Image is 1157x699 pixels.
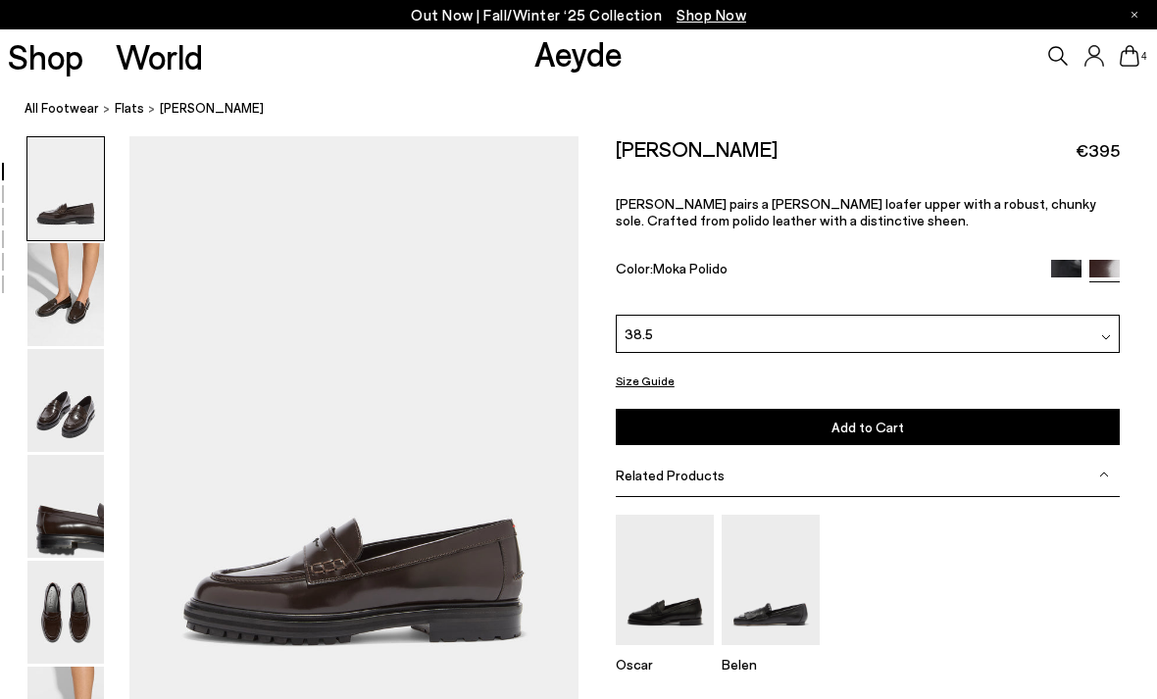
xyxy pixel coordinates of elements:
[616,136,778,161] h2: [PERSON_NAME]
[616,369,675,393] button: Size Guide
[616,515,714,645] img: Oscar Leather Loafers
[653,260,728,276] span: Moka Polido
[116,39,203,74] a: World
[616,631,714,673] a: Oscar Leather Loafers Oscar
[1139,51,1149,62] span: 4
[27,561,104,664] img: Leon Loafers - Image 5
[1076,138,1120,163] span: €395
[616,260,1035,282] div: Color:
[677,6,746,24] span: Navigate to /collections/new-in
[616,656,714,673] p: Oscar
[831,419,904,435] span: Add to Cart
[25,98,99,119] a: All Footwear
[722,656,820,673] p: Belen
[722,515,820,645] img: Belen Tassel Loafers
[616,195,1121,228] p: [PERSON_NAME] pairs a [PERSON_NAME] loafer upper with a robust, chunky sole. Crafted from polido ...
[115,100,144,116] span: flats
[160,98,264,119] span: [PERSON_NAME]
[27,349,104,452] img: Leon Loafers - Image 3
[115,98,144,119] a: flats
[722,631,820,673] a: Belen Tassel Loafers Belen
[616,409,1121,445] button: Add to Cart
[625,324,653,344] span: 38.5
[27,243,104,346] img: Leon Loafers - Image 2
[1101,332,1111,342] img: svg%3E
[534,32,623,74] a: Aeyde
[27,137,104,240] img: Leon Loafers - Image 1
[1099,470,1109,479] img: svg%3E
[1120,45,1139,67] a: 4
[8,39,83,74] a: Shop
[27,455,104,558] img: Leon Loafers - Image 4
[25,82,1157,136] nav: breadcrumb
[411,3,746,27] p: Out Now | Fall/Winter ‘25 Collection
[616,467,725,483] span: Related Products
